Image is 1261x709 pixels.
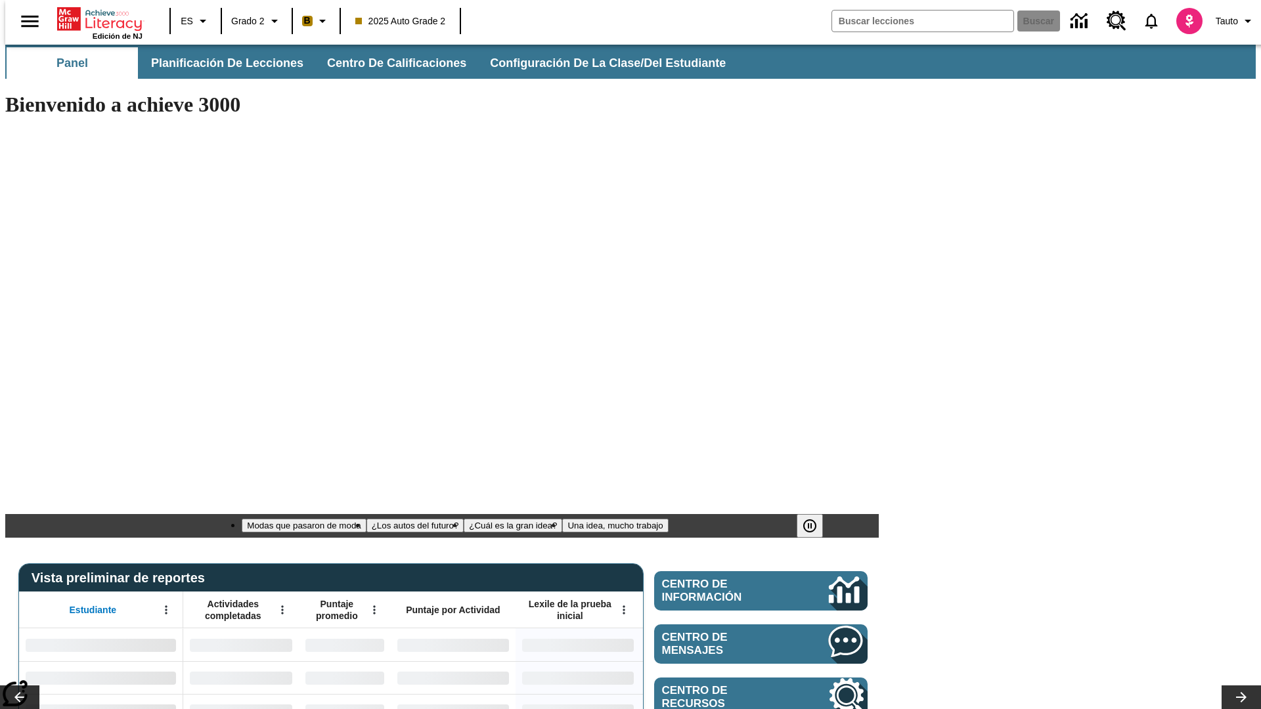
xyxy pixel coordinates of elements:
[464,519,562,532] button: Diapositiva 3 ¿Cuál es la gran idea?
[1134,4,1168,38] a: Notificaciones
[522,598,618,622] span: Lexile de la prueba inicial
[5,47,738,79] div: Subbarra de navegación
[190,598,277,622] span: Actividades completadas
[175,9,217,33] button: Lenguaje: ES, Selecciona un idioma
[662,578,785,604] span: Centro de información
[479,47,736,79] button: Configuración de la clase/del estudiante
[226,9,288,33] button: Grado: Grado 2, Elige un grado
[5,93,879,117] h1: Bienvenido a achieve 3000
[1168,4,1210,38] button: Escoja un nuevo avatar
[490,56,726,71] span: Configuración de la clase/del estudiante
[1176,8,1203,34] img: avatar image
[57,5,143,40] div: Portada
[305,598,368,622] span: Puntaje promedio
[11,2,49,41] button: Abrir el menú lateral
[406,604,500,616] span: Puntaje por Actividad
[299,661,391,694] div: Sin datos,
[654,571,868,611] a: Centro de información
[662,631,789,657] span: Centro de mensajes
[327,56,466,71] span: Centro de calificaciones
[297,9,336,33] button: Boost El color de la clase es anaranjado claro. Cambiar el color de la clase.
[797,514,836,538] div: Pausar
[32,570,211,586] span: Vista preliminar de reportes
[832,11,1013,32] input: Buscar campo
[562,519,668,532] button: Diapositiva 4 Una idea, mucho trabajo
[273,600,292,620] button: Abrir menú
[1099,3,1134,39] a: Centro de recursos, Se abrirá en una pestaña nueva.
[355,14,446,28] span: 2025 Auto Grade 2
[70,604,117,616] span: Estudiante
[614,600,634,620] button: Abrir menú
[183,661,299,694] div: Sin datos,
[317,47,477,79] button: Centro de calificaciones
[5,45,1256,79] div: Subbarra de navegación
[231,14,265,28] span: Grado 2
[7,47,138,79] button: Panel
[304,12,311,29] span: B
[654,624,868,664] a: Centro de mensajes
[299,628,391,661] div: Sin datos,
[1210,9,1261,33] button: Perfil/Configuración
[141,47,314,79] button: Planificación de lecciones
[181,14,193,28] span: ES
[1063,3,1099,39] a: Centro de información
[365,600,384,620] button: Abrir menú
[56,56,88,71] span: Panel
[57,6,143,32] a: Portada
[1216,14,1238,28] span: Tauto
[183,628,299,661] div: Sin datos,
[1222,685,1261,709] button: Carrusel de lecciones, seguir
[151,56,303,71] span: Planificación de lecciones
[797,514,823,538] button: Pausar
[366,519,464,532] button: Diapositiva 2 ¿Los autos del futuro?
[242,519,366,532] button: Diapositiva 1 Modas que pasaron de moda
[93,32,143,40] span: Edición de NJ
[156,600,176,620] button: Abrir menú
